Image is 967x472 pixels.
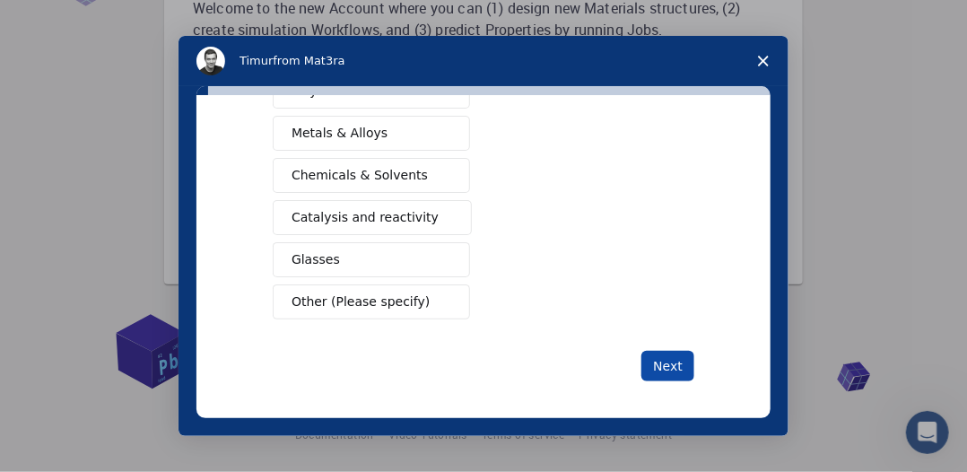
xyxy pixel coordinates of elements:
[292,250,340,269] span: Glasses
[273,242,470,277] button: Glasses
[273,158,470,193] button: Chemicals & Solvents
[738,36,788,86] span: Close survey
[36,13,100,29] span: Support
[273,116,470,151] button: Metals & Alloys
[292,208,439,227] span: Catalysis and reactivity
[292,166,428,185] span: Chemicals & Solvents
[641,351,694,381] button: Next
[273,284,470,319] button: Other (Please specify)
[196,47,225,75] img: Profile image for Timur
[292,124,388,143] span: Metals & Alloys
[273,54,344,67] span: from Mat3ra
[292,293,430,311] span: Other (Please specify)
[240,54,273,67] span: Timur
[273,200,472,235] button: Catalysis and reactivity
